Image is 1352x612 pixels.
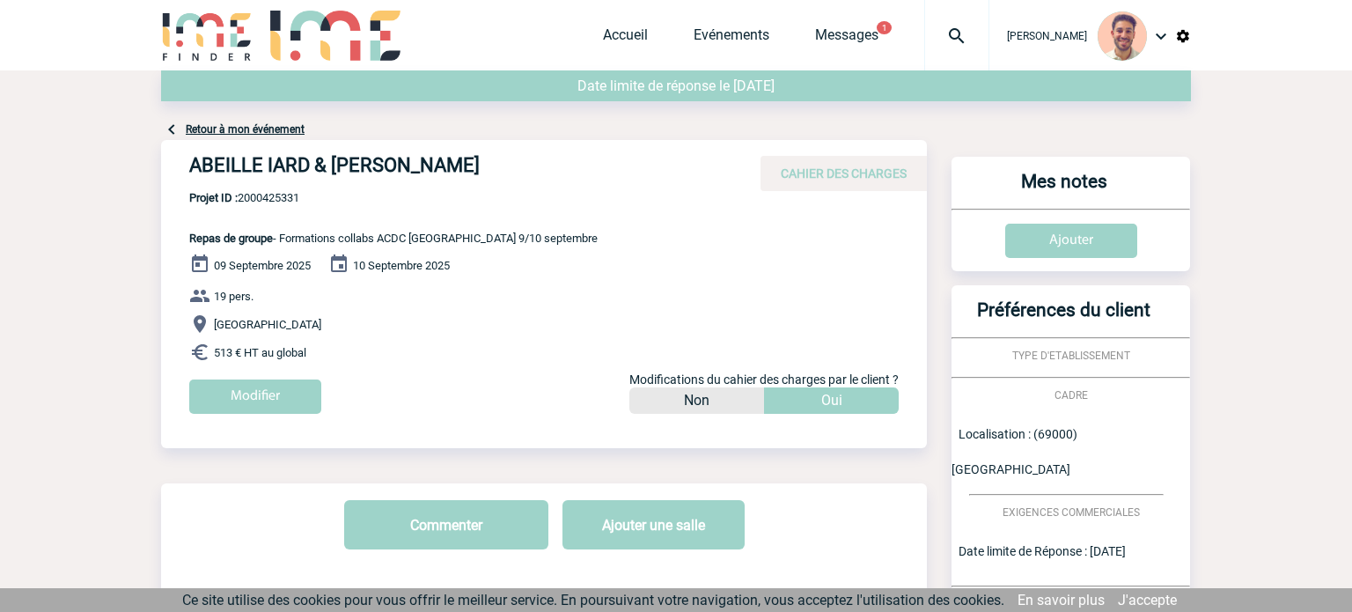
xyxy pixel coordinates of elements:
span: CADRE [1054,389,1088,402]
span: Localisation : (69000) [GEOGRAPHIC_DATA] [952,427,1077,476]
button: Ajouter une salle [562,500,745,549]
span: Modifications du cahier des charges par le client ? [629,372,899,387]
span: [GEOGRAPHIC_DATA] [214,318,321,331]
span: 513 € HT au global [214,346,306,359]
span: [PERSON_NAME] [1007,30,1087,42]
a: Accueil [603,26,648,51]
h3: Préférences du client [959,299,1169,337]
span: CAHIER DES CHARGES [781,166,907,181]
a: Evénements [694,26,769,51]
img: IME-Finder [161,11,253,61]
a: Messages [815,26,878,51]
img: 132114-0.jpg [1098,11,1147,61]
span: - Formations collabs ACDC [GEOGRAPHIC_DATA] 9/10 septembre [189,232,598,245]
input: Modifier [189,380,321,414]
input: Ajouter [1005,224,1137,258]
span: 2000425331 [189,191,598,204]
span: 10 Septembre 2025 [353,259,450,272]
button: Commenter [344,500,548,549]
span: Ce site utilise des cookies pour vous offrir le meilleur service. En poursuivant votre navigation... [182,592,1004,608]
span: TYPE D'ETABLISSEMENT [1012,350,1130,362]
b: Projet ID : [189,191,238,204]
a: J'accepte [1118,592,1177,608]
button: 1 [877,21,892,34]
span: Repas de groupe [189,232,273,245]
a: Retour à mon événement [186,123,305,136]
p: Non [684,387,709,414]
h4: ABEILLE IARD & [PERSON_NAME] [189,154,717,184]
span: Date limite de réponse le [DATE] [577,77,775,94]
span: 19 pers. [214,290,253,303]
span: 09 Septembre 2025 [214,259,311,272]
a: En savoir plus [1018,592,1105,608]
p: Oui [821,387,842,414]
span: Date limite de Réponse : [DATE] [959,544,1126,558]
span: EXIGENCES COMMERCIALES [1003,506,1140,519]
h3: Mes notes [959,171,1169,209]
